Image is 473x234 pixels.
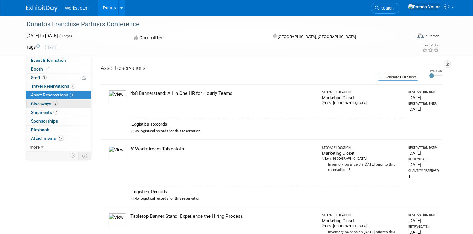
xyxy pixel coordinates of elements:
span: Booth [31,66,50,71]
img: View Images [108,213,126,227]
div: Donatos Franchise Partners Conference [24,19,404,30]
div: [DATE] [408,217,440,224]
span: Staff [31,75,47,80]
div: Quantity Reserved: [408,169,440,173]
img: View Images [108,146,126,159]
div: Marketing Closet [322,217,403,224]
a: Booth [26,65,91,73]
div: [DATE] [408,95,440,101]
div: Logistical Records [131,188,403,195]
img: View Images [108,90,126,104]
a: Attachments17 [26,134,91,143]
div: Logistical Records [131,121,403,127]
div: Tabletop Banner Stand: Experience the Hiring Process [130,213,316,220]
span: Asset Reservations [31,92,74,97]
div: Storage Location: [322,213,403,217]
div: Reservation Ends: [408,102,440,106]
span: Playbook [31,127,49,132]
div: Tier 2 [45,45,58,51]
img: Damon Young [408,3,441,10]
div: Reservation Date: [408,146,440,150]
div: No logistical records for this reservation. [131,129,403,134]
div: Committed [132,32,263,43]
span: 5 [53,101,58,106]
a: Giveaways5 [26,100,91,108]
span: Giveaways [31,101,58,106]
div: Marketing Closet [322,150,403,156]
div: Return Date: [408,157,440,162]
span: Event Information [31,58,66,63]
span: Shipments [31,110,58,115]
span: 3 [42,75,47,80]
img: ExhibitDay [26,5,58,12]
div: 4x8 Bannerstand: All in One HR for Hourly Teams [130,90,316,97]
div: Storage Location: [322,146,403,150]
a: more [26,143,91,151]
div: 6' Workstream Tablecloth [130,146,316,152]
span: to [39,33,45,38]
div: Marketing Closet [322,95,403,101]
span: Workstream [65,6,89,11]
span: (3 days) [59,34,72,38]
span: Sponsorships [31,119,58,124]
div: Lehi, [GEOGRAPHIC_DATA] [322,224,403,229]
a: Playbook [26,126,91,134]
span: [DATE] [DATE] [26,33,58,38]
div: Return Date: [408,225,440,229]
div: In-Person [425,34,439,38]
div: No logistical records for this reservation. [131,196,403,201]
span: [GEOGRAPHIC_DATA], [GEOGRAPHIC_DATA] [278,34,356,39]
a: Travel Reservations6 [26,82,91,90]
span: Attachments [31,136,64,141]
a: Search [371,3,399,14]
div: [DATE] [408,162,440,168]
a: Sponsorships [26,117,91,125]
span: more [30,144,40,149]
a: Event Information [26,56,91,65]
span: 17 [58,136,64,141]
span: Search [379,6,394,11]
div: Inventory balance on [DATE] prior to this reservation: 5 [322,161,403,173]
i: Booth reservation complete [46,67,49,71]
button: Generate Pull Sheet [378,74,418,81]
td: Toggle Event Tabs [78,152,91,160]
div: Lehi, [GEOGRAPHIC_DATA] [322,156,403,161]
div: Image Size [429,69,442,73]
span: Potential Scheduling Conflict -- at least one attendee is tagged in another overlapping event. [82,75,86,81]
a: Staff3 [26,74,91,82]
a: Shipments2 [26,108,91,117]
div: Storage Location: [322,90,403,95]
div: [DATE] [408,150,440,156]
img: Format-Inperson.png [417,33,424,38]
div: Lehi, [GEOGRAPHIC_DATA] [322,101,403,106]
div: Reservation Date: [408,90,440,95]
td: Tags [26,44,40,51]
div: Reservation Date: [408,213,440,217]
div: [DATE] [408,106,440,112]
span: 4 [70,93,74,97]
div: 1 [408,173,440,179]
td: Personalize Event Tab Strip [68,152,79,160]
span: 2 [53,110,58,115]
span: Travel Reservations [31,84,75,89]
span: 6 [71,84,75,89]
div: Event Rating [422,44,439,47]
a: Asset Reservations4 [26,91,91,99]
div: Asset Reservations: [101,65,415,73]
div: Event Format [378,32,439,42]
